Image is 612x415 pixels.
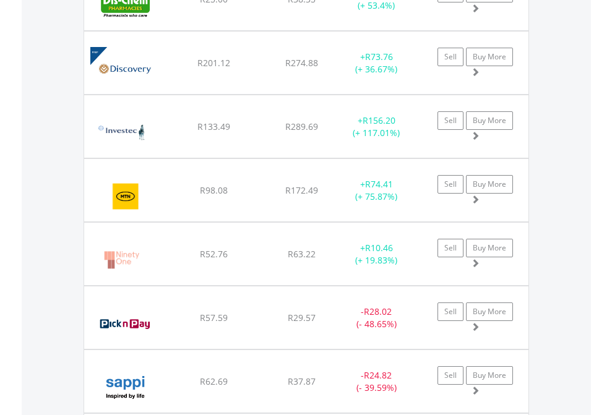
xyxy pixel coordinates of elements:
[288,375,316,387] span: R37.87
[200,312,228,323] span: R57.59
[197,57,230,69] span: R201.12
[285,57,318,69] span: R274.88
[466,366,513,385] a: Buy More
[466,302,513,321] a: Buy More
[90,302,160,346] img: EQU.ZA.PIK.png
[200,248,228,260] span: R52.76
[90,174,162,218] img: EQU.ZA.MTN.png
[364,369,392,381] span: R24.82
[338,369,415,394] div: - (- 39.59%)
[365,178,393,190] span: R74.41
[364,306,392,317] span: R28.02
[437,111,463,130] a: Sell
[200,184,228,196] span: R98.08
[90,47,160,91] img: EQU.ZA.DSBP.png
[466,111,513,130] a: Buy More
[437,175,463,194] a: Sell
[200,375,228,387] span: R62.69
[466,48,513,66] a: Buy More
[437,239,463,257] a: Sell
[288,248,316,260] span: R63.22
[338,242,415,267] div: + (+ 19.83%)
[90,238,152,282] img: EQU.ZA.NY1.png
[365,242,393,254] span: R10.46
[437,48,463,66] a: Sell
[437,302,463,321] a: Sell
[365,51,393,62] span: R73.76
[288,312,316,323] span: R29.57
[285,184,318,196] span: R172.49
[338,51,415,75] div: + (+ 36.67%)
[90,111,153,155] img: EQU.ZA.INL.png
[363,114,395,126] span: R156.20
[437,366,463,385] a: Sell
[90,366,160,409] img: EQU.ZA.SAP.png
[197,121,230,132] span: R133.49
[285,121,318,132] span: R289.69
[338,114,415,139] div: + (+ 117.01%)
[466,239,513,257] a: Buy More
[466,175,513,194] a: Buy More
[338,178,415,203] div: + (+ 75.87%)
[338,306,415,330] div: - (- 48.65%)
